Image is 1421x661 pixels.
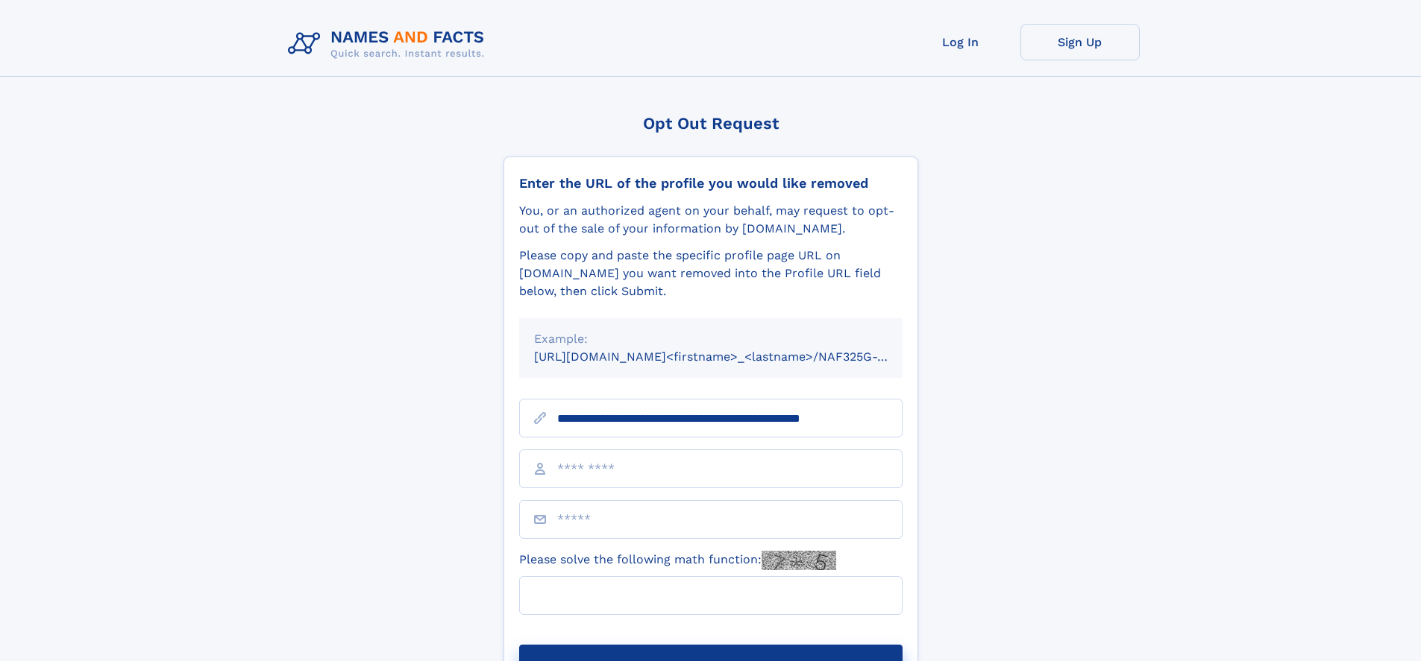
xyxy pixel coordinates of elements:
[534,330,888,348] div: Example:
[519,247,903,300] div: Please copy and paste the specific profile page URL on [DOMAIN_NAME] you want removed into the Pr...
[901,24,1020,60] a: Log In
[519,202,903,238] div: You, or an authorized agent on your behalf, may request to opt-out of the sale of your informatio...
[1020,24,1140,60] a: Sign Up
[534,350,931,364] small: [URL][DOMAIN_NAME]<firstname>_<lastname>/NAF325G-xxxxxxxx
[519,551,836,570] label: Please solve the following math function:
[504,114,918,133] div: Opt Out Request
[519,175,903,192] div: Enter the URL of the profile you would like removed
[282,24,497,64] img: Logo Names and Facts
